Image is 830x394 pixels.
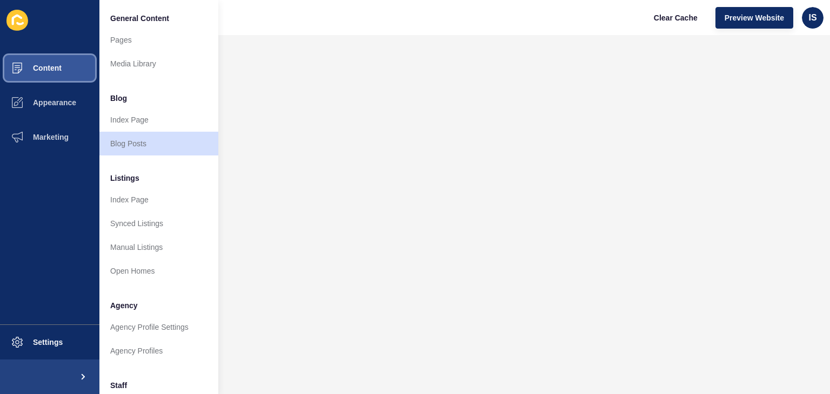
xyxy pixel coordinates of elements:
[654,12,698,23] span: Clear Cache
[99,132,218,155] a: Blog Posts
[110,13,169,24] span: General Content
[725,12,784,23] span: Preview Website
[645,7,707,29] button: Clear Cache
[99,108,218,132] a: Index Page
[99,212,218,235] a: Synced Listings
[110,300,138,311] span: Agency
[99,315,218,339] a: Agency Profile Settings
[110,173,139,184] span: Listings
[99,28,218,52] a: Pages
[110,93,127,104] span: Blog
[808,12,816,23] span: IS
[110,380,127,391] span: Staff
[99,52,218,76] a: Media Library
[715,7,793,29] button: Preview Website
[99,188,218,212] a: Index Page
[99,235,218,259] a: Manual Listings
[99,339,218,363] a: Agency Profiles
[99,259,218,283] a: Open Homes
